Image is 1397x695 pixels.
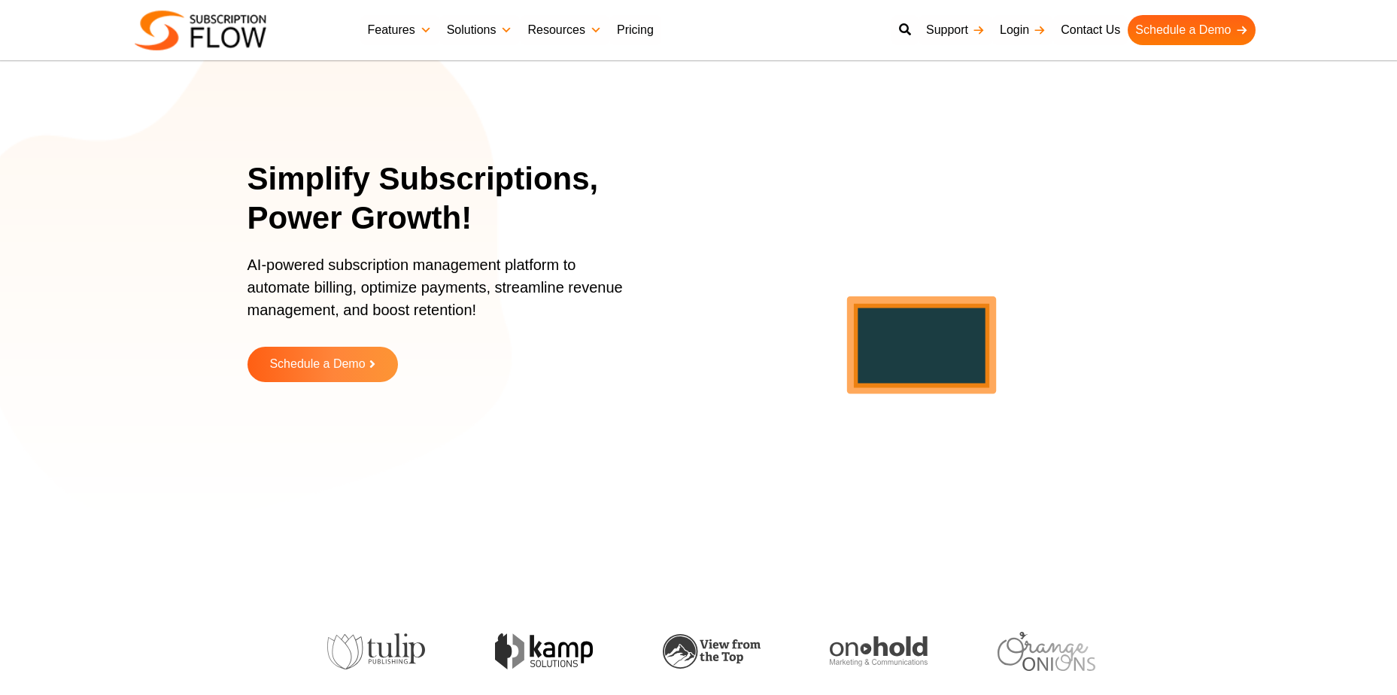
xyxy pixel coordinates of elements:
a: Solutions [439,15,521,45]
a: Resources [520,15,609,45]
a: Login [992,15,1053,45]
h1: Simplify Subscriptions, Power Growth! [248,159,658,238]
span: Schedule a Demo [269,358,365,371]
a: Contact Us [1053,15,1128,45]
a: Support [919,15,992,45]
a: Schedule a Demo [248,347,398,382]
img: Subscriptionflow [135,11,266,50]
a: Features [360,15,439,45]
img: view-from-the-top [463,634,561,669]
img: kamp-solution [296,633,393,669]
a: Schedule a Demo [1128,15,1255,45]
img: onhold-marketing [630,636,728,666]
p: AI-powered subscription management platform to automate billing, optimize payments, streamline re... [248,253,639,336]
img: vault [966,632,1064,671]
a: Pricing [609,15,661,45]
img: orange-onions [798,632,896,670]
